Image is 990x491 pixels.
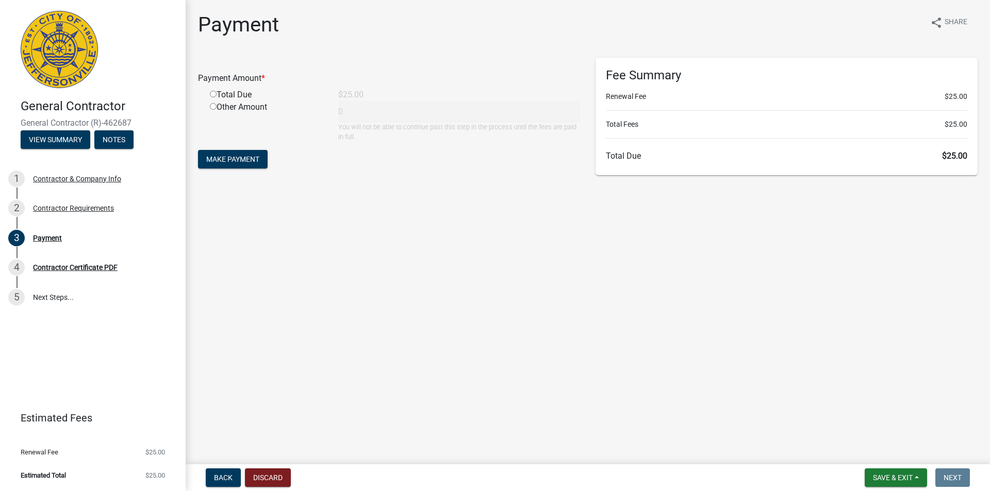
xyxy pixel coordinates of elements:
div: 5 [8,289,25,306]
div: Contractor Certificate PDF [33,264,118,271]
span: $25.00 [145,472,165,479]
img: City of Jeffersonville, Indiana [21,11,98,88]
button: Notes [94,130,134,149]
span: $25.00 [945,119,967,130]
button: shareShare [922,12,976,32]
div: Total Due [202,89,331,101]
h6: Fee Summary [606,68,967,83]
i: share [930,16,943,29]
span: Back [214,473,233,482]
button: View Summary [21,130,90,149]
div: Payment Amount [190,72,588,84]
div: Other Amount [202,101,331,142]
button: Make Payment [198,150,268,168]
button: Next [935,468,970,487]
li: Renewal Fee [606,91,967,102]
div: 4 [8,259,25,276]
div: Payment [33,234,62,242]
h4: General Contractor [21,99,177,114]
button: Discard [245,468,291,487]
span: $25.00 [145,449,165,455]
span: Next [944,473,962,482]
div: 3 [8,230,25,246]
div: Contractor & Company Info [33,175,121,182]
span: Make Payment [206,155,259,163]
div: Contractor Requirements [33,205,114,212]
button: Save & Exit [865,468,927,487]
span: Estimated Total [21,472,66,479]
h6: Total Due [606,151,967,161]
span: Share [945,16,967,29]
a: Estimated Fees [8,408,169,428]
div: 1 [8,171,25,187]
div: 2 [8,200,25,216]
h1: Payment [198,12,279,37]
span: $25.00 [942,151,967,161]
span: $25.00 [945,91,967,102]
span: General Contractor (R)-462687 [21,118,165,128]
button: Back [206,468,241,487]
wm-modal-confirm: Notes [94,136,134,144]
span: Renewal Fee [21,449,58,455]
li: Total Fees [606,119,967,130]
wm-modal-confirm: Summary [21,136,90,144]
span: Save & Exit [873,473,913,482]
